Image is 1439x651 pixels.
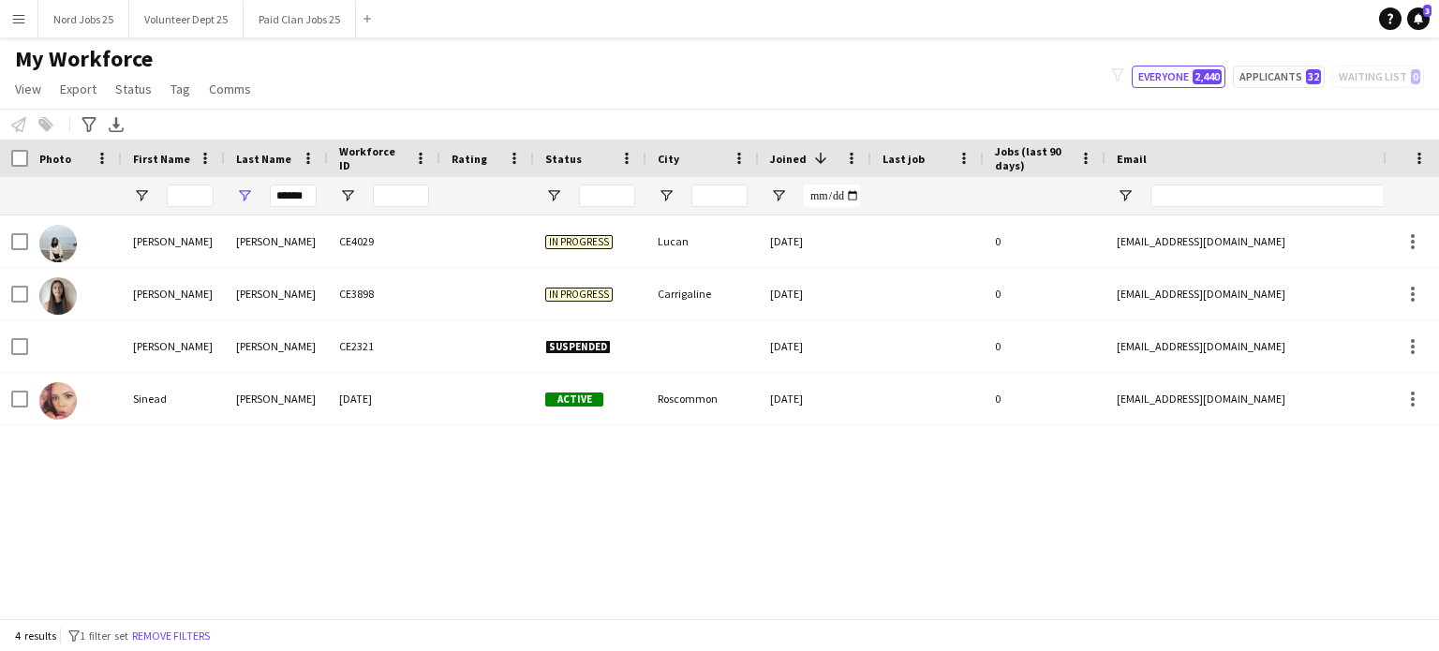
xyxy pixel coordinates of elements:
[452,152,487,166] span: Rating
[122,373,225,424] div: Sinead
[759,215,871,267] div: [DATE]
[1306,69,1321,84] span: 32
[78,113,100,136] app-action-btn: Advanced filters
[225,373,328,424] div: [PERSON_NAME]
[52,77,104,101] a: Export
[209,81,251,97] span: Comms
[545,235,613,249] span: In progress
[984,215,1105,267] div: 0
[80,629,128,643] span: 1 filter set
[658,187,675,204] button: Open Filter Menu
[38,1,129,37] button: Nord Jobs 25
[236,152,291,166] span: Last Name
[883,152,925,166] span: Last job
[328,268,440,319] div: CE3898
[163,77,198,101] a: Tag
[759,268,871,319] div: [DATE]
[108,77,159,101] a: Status
[984,320,1105,372] div: 0
[328,320,440,372] div: CE2321
[984,268,1105,319] div: 0
[133,152,190,166] span: First Name
[60,81,96,97] span: Export
[39,277,77,315] img: Joana Fernandes
[225,268,328,319] div: [PERSON_NAME]
[759,373,871,424] div: [DATE]
[225,320,328,372] div: [PERSON_NAME]
[39,382,77,420] img: Sinead Heffernan
[545,187,562,204] button: Open Filter Menu
[122,268,225,319] div: [PERSON_NAME]
[1407,7,1430,30] a: 3
[225,215,328,267] div: [PERSON_NAME]
[201,77,259,101] a: Comms
[984,373,1105,424] div: 0
[115,81,152,97] span: Status
[995,144,1072,172] span: Jobs (last 90 days)
[128,626,214,646] button: Remove filters
[545,152,582,166] span: Status
[770,152,807,166] span: Joined
[1132,66,1225,88] button: Everyone2,440
[122,215,225,267] div: [PERSON_NAME]
[236,187,253,204] button: Open Filter Menu
[579,185,635,207] input: Status Filter Input
[1193,69,1222,84] span: 2,440
[691,185,748,207] input: City Filter Input
[545,340,611,354] span: Suspended
[7,77,49,101] a: View
[770,187,787,204] button: Open Filter Menu
[15,45,153,73] span: My Workforce
[759,320,871,372] div: [DATE]
[105,113,127,136] app-action-btn: Export XLSX
[15,81,41,97] span: View
[545,288,613,302] span: In progress
[646,373,759,424] div: Roscommon
[244,1,356,37] button: Paid Clan Jobs 25
[167,185,214,207] input: First Name Filter Input
[328,215,440,267] div: CE4029
[171,81,190,97] span: Tag
[339,187,356,204] button: Open Filter Menu
[328,373,440,424] div: [DATE]
[1423,5,1432,17] span: 3
[1117,187,1134,204] button: Open Filter Menu
[39,152,71,166] span: Photo
[133,187,150,204] button: Open Filter Menu
[122,320,225,372] div: [PERSON_NAME]
[39,225,77,262] img: Shannon Fernandes
[373,185,429,207] input: Workforce ID Filter Input
[270,185,317,207] input: Last Name Filter Input
[658,152,679,166] span: City
[339,144,407,172] span: Workforce ID
[129,1,244,37] button: Volunteer Dept 25
[646,215,759,267] div: Lucan
[804,185,860,207] input: Joined Filter Input
[1117,152,1147,166] span: Email
[1233,66,1325,88] button: Applicants32
[545,392,603,407] span: Active
[646,268,759,319] div: Carrigaline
